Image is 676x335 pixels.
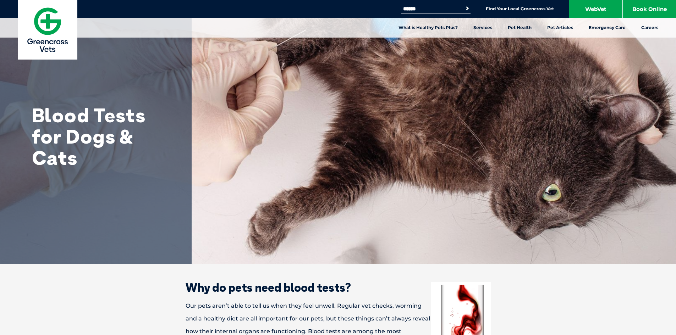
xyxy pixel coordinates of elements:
a: Pet Health [500,18,539,38]
a: Emergency Care [581,18,633,38]
a: What is Healthy Pets Plus? [391,18,466,38]
a: Services [466,18,500,38]
a: Pet Articles [539,18,581,38]
a: Careers [633,18,666,38]
h1: Blood Tests for Dogs & Cats [32,105,174,168]
a: Find Your Local Greencross Vet [486,6,554,12]
h2: Why do pets need blood tests? [161,282,516,293]
button: Search [464,5,471,12]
